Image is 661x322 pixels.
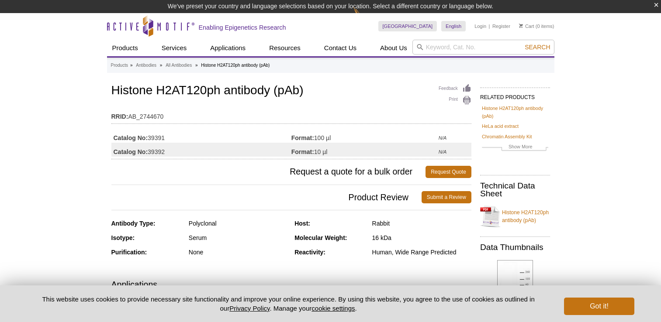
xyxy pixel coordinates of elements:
[519,21,554,31] li: (0 items)
[375,40,412,56] a: About Us
[426,166,471,178] a: Request Quote
[189,219,288,227] div: Polyclonal
[372,234,471,242] div: 16 kDa
[160,63,163,68] li: »
[111,220,156,227] strong: Antibody Type:
[439,84,471,93] a: Feedback
[111,234,135,241] strong: Isotype:
[412,40,554,55] input: Keyword, Cat. No.
[489,21,490,31] li: |
[291,143,439,157] td: 10 µl
[111,129,291,143] td: 39391
[195,63,198,68] li: »
[111,113,128,120] strong: RRID:
[480,203,550,230] a: Histone H2AT120ph antibody (pAb)
[564,298,634,315] button: Got it!
[107,40,143,56] a: Products
[480,243,550,251] h2: Data Thumbnails
[482,133,532,140] a: Chromatin Assembly Kit
[474,23,486,29] a: Login
[294,220,310,227] strong: Host:
[111,62,128,69] a: Products
[27,295,550,313] p: This website uses cookies to provide necessary site functionality and improve your online experie...
[482,122,519,130] a: HeLa acid extract
[111,107,471,121] td: AB_2744670
[291,148,314,156] strong: Format:
[264,40,306,56] a: Resources
[111,249,147,256] strong: Purification:
[519,24,523,28] img: Your Cart
[378,21,437,31] a: [GEOGRAPHIC_DATA]
[189,248,288,256] div: None
[441,21,466,31] a: English
[294,234,347,241] strong: Molecular Weight:
[111,143,291,157] td: 39392
[114,134,148,142] strong: Catalog No:
[422,191,471,203] a: Submit a Review
[229,305,270,312] a: Privacy Policy
[482,143,548,153] a: Show More
[201,63,270,68] li: Histone H2AT120ph antibody (pAb)
[130,63,133,68] li: »
[111,166,426,178] span: Request a quote for a bulk order
[199,24,286,31] h2: Enabling Epigenetics Research
[136,62,156,69] a: Antibodies
[319,40,362,56] a: Contact Us
[111,191,422,203] span: Product Review
[166,62,192,69] a: All Antibodies
[372,248,471,256] div: Human, Wide Range Predicted
[439,129,471,143] td: N/A
[525,44,550,51] span: Search
[294,249,325,256] strong: Reactivity:
[156,40,192,56] a: Services
[480,87,550,103] h2: RELATED PRODUCTS
[492,23,510,29] a: Register
[372,219,471,227] div: Rabbit
[439,96,471,105] a: Print
[114,148,148,156] strong: Catalog No:
[111,278,471,291] h3: Applications
[439,143,471,157] td: N/A
[519,23,534,29] a: Cart
[111,84,471,99] h1: Histone H2AT120ph antibody (pAb)
[311,305,355,312] button: cookie settings
[480,182,550,198] h2: Technical Data Sheet
[291,134,314,142] strong: Format:
[205,40,251,56] a: Applications
[291,129,439,143] td: 100 µl
[522,43,553,51] button: Search
[353,7,377,27] img: Change Here
[189,234,288,242] div: Serum
[482,104,548,120] a: Histone H2AT120ph antibody (pAb)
